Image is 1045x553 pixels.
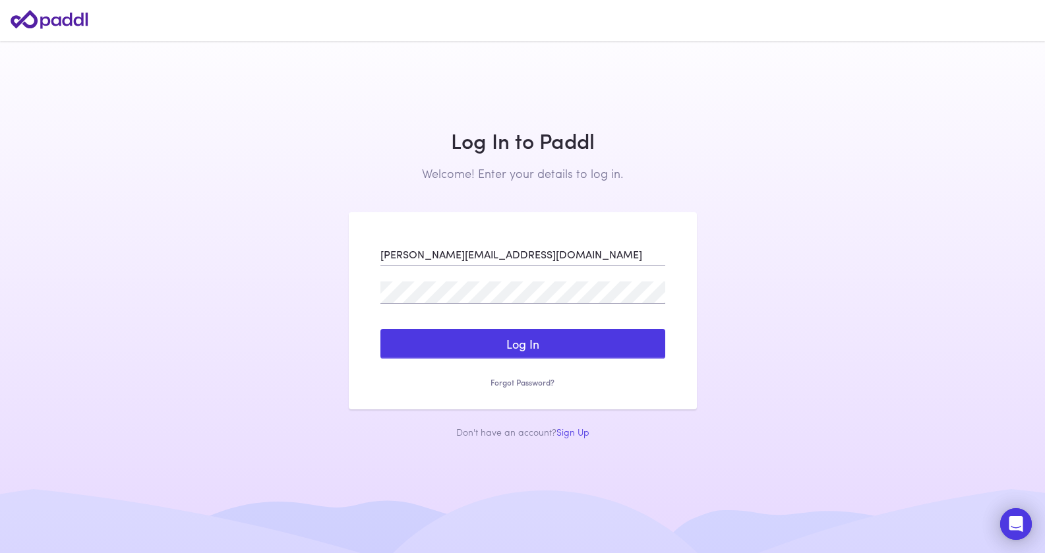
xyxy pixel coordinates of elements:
input: Enter your Email [380,243,665,266]
a: Forgot Password? [380,377,665,388]
h2: Welcome! Enter your details to log in. [349,166,697,181]
div: Open Intercom Messenger [1000,508,1032,540]
a: Sign Up [556,425,589,438]
div: Don't have an account? [349,425,697,438]
h1: Log In to Paddl [349,128,697,153]
button: Log In [380,329,665,359]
